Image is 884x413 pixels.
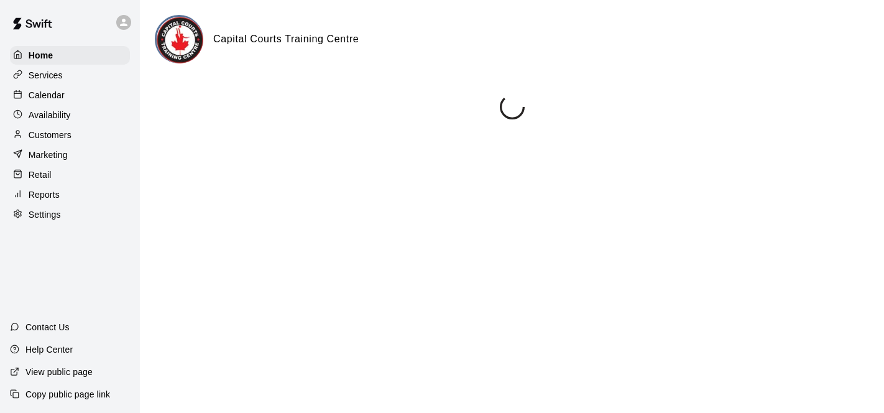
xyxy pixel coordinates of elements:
p: Home [29,49,53,62]
a: Home [10,46,130,65]
p: Contact Us [25,321,70,333]
a: Customers [10,126,130,144]
p: Settings [29,208,61,221]
p: Help Center [25,343,73,356]
p: Copy public page link [25,388,110,401]
img: Capital Courts Training Centre logo [157,17,203,63]
p: Calendar [29,89,65,101]
p: Retail [29,169,52,181]
a: Settings [10,205,130,224]
a: Marketing [10,146,130,164]
a: Reports [10,185,130,204]
a: Retail [10,165,130,184]
p: Availability [29,109,71,121]
p: Services [29,69,63,81]
a: Services [10,66,130,85]
p: Reports [29,188,60,201]
p: Customers [29,129,71,141]
p: View public page [25,366,93,378]
a: Availability [10,106,130,124]
h6: Capital Courts Training Centre [213,31,359,47]
p: Marketing [29,149,68,161]
a: Calendar [10,86,130,104]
